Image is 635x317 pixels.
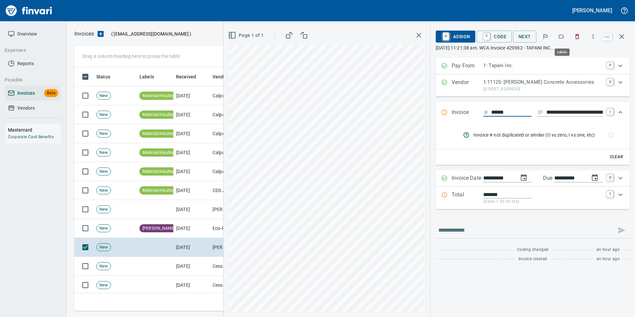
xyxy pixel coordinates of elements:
[229,31,264,40] span: Page 1 of 1
[213,73,252,81] span: Vendor / From
[140,112,177,118] span: Material/Hauling
[607,153,625,161] span: Clear
[607,191,613,197] a: T
[587,170,603,186] button: change due date
[173,105,210,124] td: [DATE]
[210,181,276,200] td: CDS Aggregates LLC (1-39963)
[210,105,276,124] td: Calportland Company (1-11224)
[210,162,276,181] td: Calportland Company (1-11224)
[513,31,536,43] button: Next
[5,46,55,54] span: Expenses
[436,124,630,165] div: Expand
[176,73,196,81] span: Received
[8,126,61,134] h6: Mastercard
[210,143,276,162] td: Calportland Company (1-11224)
[210,219,276,238] td: Eco-Pan Inc (1-10332)
[140,131,177,137] span: Material/Hauling
[4,3,54,19] a: Finvari
[97,225,111,232] span: New
[571,5,614,16] button: [PERSON_NAME]
[173,86,210,105] td: [DATE]
[173,238,210,257] td: [DATE]
[483,198,603,205] p: (basis + $0.00 tax)
[173,143,210,162] td: [DATE]
[94,30,107,38] button: Upload an Invoice
[210,124,276,143] td: Calportland Company (1-11224)
[602,33,612,41] a: esc
[452,191,483,205] p: Total
[17,59,34,68] span: Reports
[443,33,449,40] a: A
[436,187,630,209] div: Expand
[140,168,177,175] span: Material/Hauling
[607,78,613,85] a: V
[517,247,549,253] span: Coding changed
[436,170,630,187] div: Expand
[173,181,210,200] td: [DATE]
[140,187,177,194] span: Material/Hauling
[606,152,627,162] button: Clear
[586,29,600,44] button: More
[17,89,35,97] span: Invoices
[484,33,490,40] a: C
[614,222,630,238] span: This records your message into the invoice and notifies anyone mentioned
[74,30,94,38] p: Invoices
[82,53,180,59] p: Drag a column heading here to group the table
[441,31,470,42] span: Assign
[436,45,630,51] p: [DATE] 11:21:38 am. WCA Invoice 429562 - TAPANI INC..
[210,257,276,276] td: Cessco Inc (1-10167)
[97,168,111,175] span: New
[173,162,210,181] td: [DATE]
[436,58,630,74] div: Expand
[452,174,483,183] p: Invoice Date
[474,132,608,138] span: Invoice # not duplicated or similar (O vs zero, I vs one, etc)
[97,93,111,99] span: New
[516,170,532,186] button: change date
[436,31,475,43] button: AAssign
[596,247,620,253] span: an hour ago
[572,7,612,14] h5: [PERSON_NAME]
[570,29,585,44] button: Discard
[140,150,177,156] span: Material/Hauling
[210,86,276,105] td: Calportland Company (1-11224)
[139,73,163,81] span: Labels
[5,27,61,42] a: Overview
[518,256,547,263] span: Invoice created
[596,256,620,263] span: an hour ago
[213,73,243,81] span: Vendor / From
[436,74,630,96] div: Expand
[210,238,276,257] td: [PERSON_NAME] Concrete Accessories (1-11125)
[97,150,111,156] span: New
[452,62,483,70] p: Pay From
[5,76,55,84] span: Payable
[8,135,54,139] a: Corporate Card Benefits
[173,257,210,276] td: [DATE]
[176,73,205,81] span: Received
[452,108,483,117] p: Invoice
[113,31,189,37] span: [EMAIL_ADDRESS][DOMAIN_NAME]
[17,104,35,112] span: Vendors
[173,124,210,143] td: [DATE]
[210,200,276,219] td: [PERSON_NAME] <[PERSON_NAME][EMAIL_ADDRESS][DOMAIN_NAME]>
[538,29,553,44] button: Flag
[5,101,61,116] a: Vendors
[173,200,210,219] td: [DATE]
[436,102,630,124] div: Expand
[97,244,111,251] span: New
[96,73,119,81] span: Status
[458,126,624,144] nav: rules from agents
[173,219,210,238] td: [DATE]
[5,86,61,101] a: InvoicesBeta
[139,73,154,81] span: Labels
[482,31,506,42] span: Code
[96,73,110,81] span: Status
[210,276,276,295] td: Cessco Inc (1-10167)
[607,62,613,68] a: P
[97,187,111,194] span: New
[227,29,266,42] button: Page 1 of 1
[44,89,58,97] span: Beta
[452,78,483,92] p: Vendor
[107,31,191,37] p: ( )
[600,29,630,45] span: Close invoice
[2,44,57,56] button: Expenses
